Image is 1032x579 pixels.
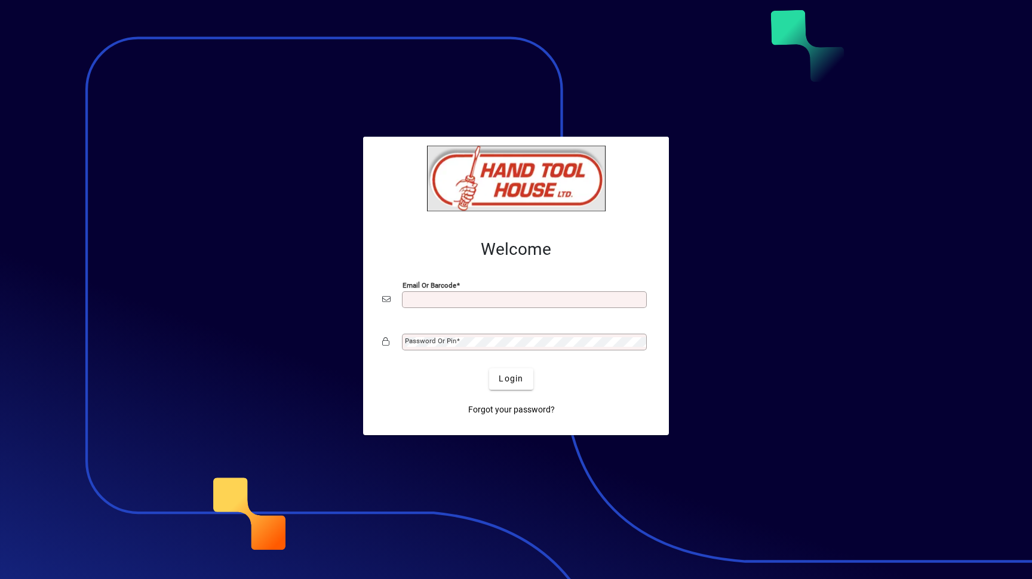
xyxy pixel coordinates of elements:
mat-label: Email or Barcode [403,281,456,289]
mat-label: Password or Pin [405,337,456,345]
h2: Welcome [382,239,650,260]
span: Forgot your password? [468,404,555,416]
button: Login [489,368,533,390]
span: Login [499,372,523,385]
a: Forgot your password? [463,399,560,421]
